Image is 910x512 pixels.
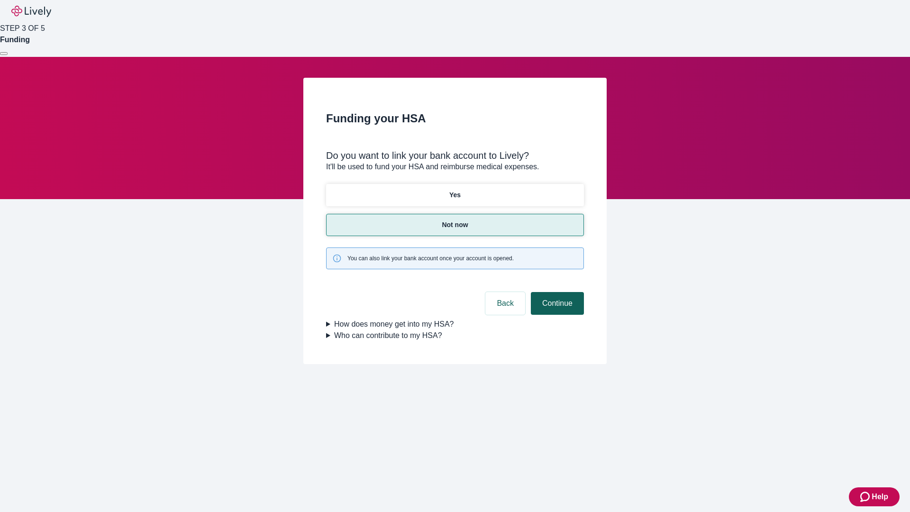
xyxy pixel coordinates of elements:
span: You can also link your bank account once your account is opened. [347,254,514,263]
h2: Funding your HSA [326,110,584,127]
summary: How does money get into my HSA? [326,319,584,330]
button: Zendesk support iconHelp [849,487,900,506]
button: Continue [531,292,584,315]
button: Yes [326,184,584,206]
img: Lively [11,6,51,17]
p: Not now [442,220,468,230]
p: It'll be used to fund your HSA and reimburse medical expenses. [326,161,584,173]
p: Yes [449,190,461,200]
span: Help [872,491,888,503]
button: Back [485,292,525,315]
button: Not now [326,214,584,236]
div: Do you want to link your bank account to Lively? [326,150,584,161]
summary: Who can contribute to my HSA? [326,330,584,341]
svg: Zendesk support icon [860,491,872,503]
